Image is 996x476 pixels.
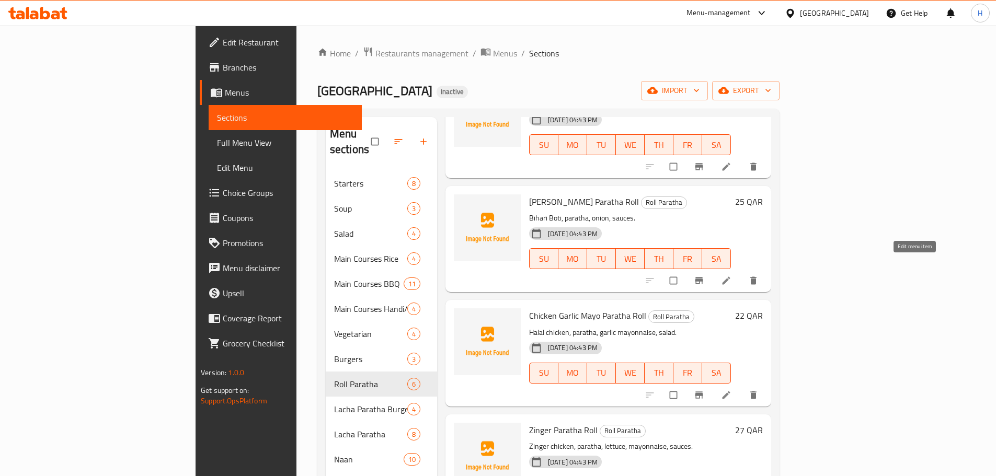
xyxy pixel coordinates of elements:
[326,346,437,371] div: Burgers3
[529,248,558,269] button: SU
[407,403,420,415] div: items
[408,179,420,189] span: 8
[375,47,468,60] span: Restaurants management
[408,379,420,389] span: 6
[563,365,583,380] span: MO
[334,202,407,215] span: Soup
[649,311,694,323] span: Roll Paratha
[437,87,468,96] span: Inactive
[663,157,685,177] span: Select to update
[706,251,727,266] span: SA
[544,229,602,239] span: [DATE] 04:43 PM
[645,248,673,269] button: TH
[209,105,362,130] a: Sections
[473,47,476,60] li: /
[673,134,702,155] button: FR
[641,196,687,209] div: Roll Paratha
[587,134,616,155] button: TU
[678,365,698,380] span: FR
[735,308,763,323] h6: 22 QAR
[334,428,407,440] span: Lacha Paratha
[201,394,267,408] a: Support.OpsPlatform
[529,308,646,323] span: Chicken Garlic Mayo Paratha Roll
[454,194,521,261] img: Behari Boti Paratha Roll
[720,84,771,97] span: export
[649,365,669,380] span: TH
[408,354,420,364] span: 3
[407,303,420,315] div: items
[217,161,353,174] span: Edit Menu
[587,248,616,269] button: TU
[334,378,407,390] div: Roll Paratha
[616,134,645,155] button: WE
[742,155,767,178] button: delete
[591,365,612,380] span: TU
[544,457,602,467] span: [DATE] 04:43 PM
[334,277,404,290] span: Main Courses BBQ
[688,155,713,178] button: Branch-specific-item
[534,251,554,266] span: SU
[649,84,700,97] span: import
[326,221,437,246] div: Salad4
[645,363,673,384] button: TH
[688,384,713,407] button: Branch-specific-item
[721,390,734,400] a: Edit menu item
[334,252,407,265] span: Main Courses Rice
[591,137,612,153] span: TU
[408,229,420,239] span: 4
[363,47,468,60] a: Restaurants management
[702,134,731,155] button: SA
[408,204,420,214] span: 3
[334,353,407,365] span: Burgers
[587,363,616,384] button: TU
[317,47,780,60] nav: breadcrumb
[454,308,521,375] img: Chicken Garlic Mayo Paratha Roll
[365,132,387,152] span: Select all sections
[387,130,412,153] span: Sort sections
[326,196,437,221] div: Soup3
[702,363,731,384] button: SA
[649,251,669,266] span: TH
[334,303,407,315] span: Main Courses Handi/Karahi
[209,130,362,155] a: Full Menu View
[200,55,362,80] a: Branches
[223,61,353,74] span: Branches
[407,252,420,265] div: items
[706,365,727,380] span: SA
[334,177,407,190] span: Starters
[326,371,437,397] div: Roll Paratha6
[558,134,587,155] button: MO
[228,366,244,379] span: 1.0.0
[408,329,420,339] span: 4
[480,47,517,60] a: Menus
[407,328,420,340] div: items
[649,137,669,153] span: TH
[326,246,437,271] div: Main Courses Rice4
[529,440,731,453] p: Zinger chicken, paratha, lettuce, mayonnaise, sauces.
[223,212,353,224] span: Coupons
[742,269,767,292] button: delete
[663,271,685,291] span: Select to update
[223,312,353,324] span: Coverage Report
[334,403,407,415] span: Lacha Paratha Burgers
[563,137,583,153] span: MO
[200,205,362,230] a: Coupons
[529,194,639,210] span: [PERSON_NAME] Paratha Roll
[317,79,432,102] span: [GEOGRAPHIC_DATA]
[534,365,554,380] span: SU
[544,115,602,125] span: [DATE] 04:43 PM
[326,422,437,447] div: Lacha Paratha8
[620,251,640,266] span: WE
[201,384,249,397] span: Get support on:
[326,296,437,321] div: Main Courses Handi/Karahi4
[616,363,645,384] button: WE
[209,155,362,180] a: Edit Menu
[493,47,517,60] span: Menus
[326,171,437,196] div: Starters8
[648,310,694,323] div: Roll Paratha
[529,47,559,60] span: Sections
